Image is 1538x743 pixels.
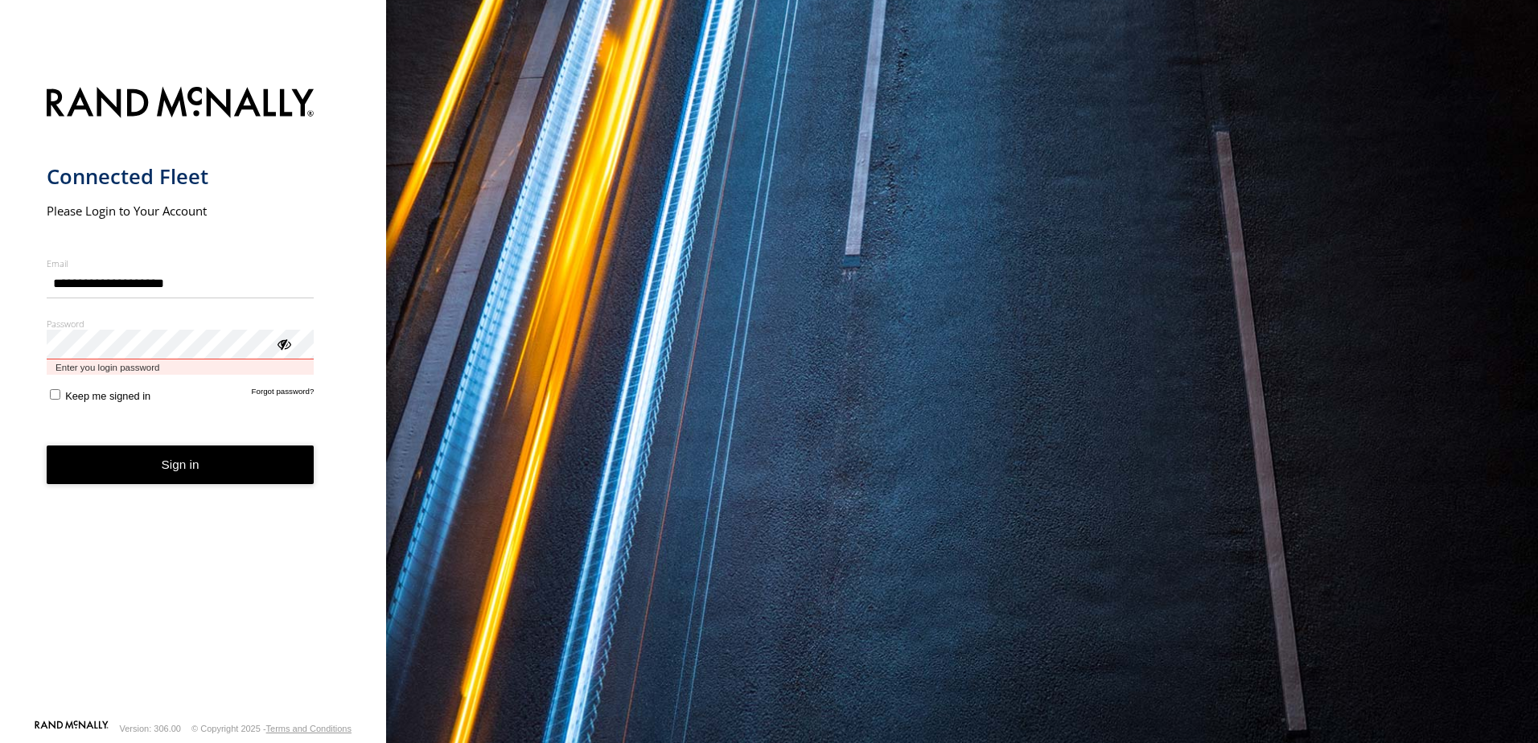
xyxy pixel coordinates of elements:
[47,163,315,190] h1: Connected Fleet
[120,724,181,733] div: Version: 306.00
[47,359,315,375] span: Enter you login password
[47,257,315,269] label: Email
[65,390,150,402] span: Keep me signed in
[47,203,315,219] h2: Please Login to Your Account
[275,335,291,351] div: ViewPassword
[35,720,109,737] a: Visit our Website
[252,387,315,402] a: Forgot password?
[50,389,60,400] input: Keep me signed in
[47,84,315,125] img: Rand McNally
[47,77,340,719] form: main
[191,724,352,733] div: © Copyright 2025 -
[266,724,352,733] a: Terms and Conditions
[47,318,315,330] label: Password
[47,445,315,485] button: Sign in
